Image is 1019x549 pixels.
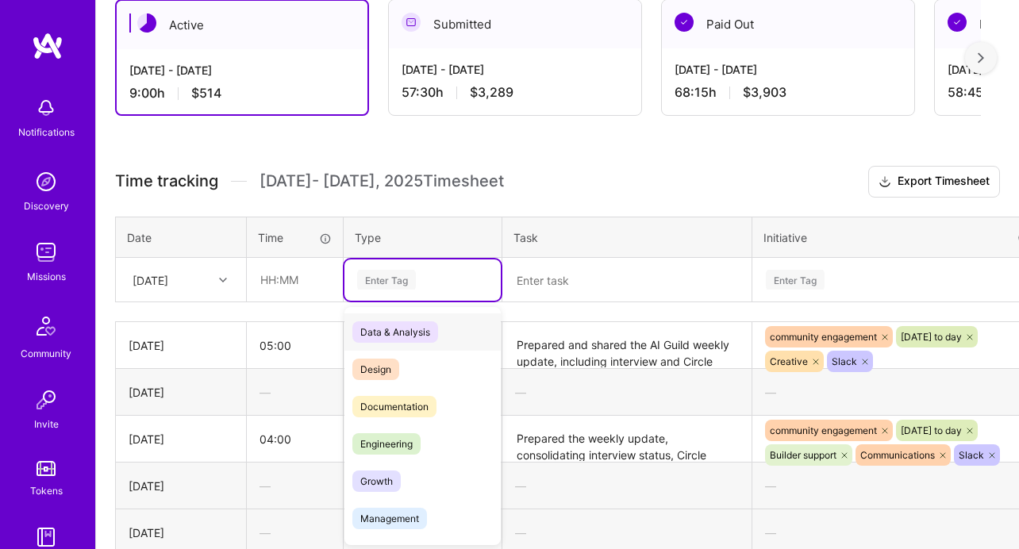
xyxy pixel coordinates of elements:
[248,259,342,301] input: HH:MM
[116,217,247,258] th: Date
[901,424,962,436] span: [DATE] to day
[868,166,1000,198] button: Export Timesheet
[129,62,355,79] div: [DATE] - [DATE]
[402,61,629,78] div: [DATE] - [DATE]
[770,424,877,436] span: community engagement
[352,396,436,417] span: Documentation
[502,217,752,258] th: Task
[675,13,694,32] img: Paid Out
[34,416,59,432] div: Invite
[30,384,62,416] img: Invite
[137,13,156,33] img: Active
[948,13,967,32] img: Paid Out
[352,359,399,380] span: Design
[832,355,857,367] span: Slack
[901,331,962,343] span: [DATE] to day
[743,84,786,101] span: $3,903
[978,52,984,63] img: right
[502,371,752,413] div: —
[27,268,66,285] div: Missions
[357,267,416,292] div: Enter Tag
[129,524,233,541] div: [DATE]
[352,508,427,529] span: Management
[504,417,750,461] textarea: Prepared the weekly update, consolidating interview status, Circle membership numbers, and upcomi...
[129,431,233,447] div: [DATE]
[247,371,343,413] div: —
[470,84,513,101] span: $3,289
[247,418,343,460] input: HH:MM
[502,465,752,507] div: —
[219,276,227,284] i: icon Chevron
[129,478,233,494] div: [DATE]
[258,229,332,246] div: Time
[129,384,233,401] div: [DATE]
[115,171,218,191] span: Time tracking
[860,449,935,461] span: Communications
[675,84,902,101] div: 68:15 h
[129,337,233,354] div: [DATE]
[133,271,168,288] div: [DATE]
[27,307,65,345] img: Community
[117,1,367,49] div: Active
[766,267,825,292] div: Enter Tag
[770,449,836,461] span: Builder support
[770,355,808,367] span: Creative
[247,465,343,507] div: —
[959,449,984,461] span: Slack
[260,171,504,191] span: [DATE] - [DATE] , 2025 Timesheet
[191,85,221,102] span: $514
[30,236,62,268] img: teamwork
[504,324,750,367] textarea: Prepared and shared the AI Guild weekly update, including interview and Circle status tracking. I...
[247,324,343,367] input: HH:MM
[24,198,69,214] div: Discovery
[30,166,62,198] img: discovery
[30,482,63,499] div: Tokens
[402,13,421,32] img: Submitted
[21,345,71,362] div: Community
[770,331,877,343] span: community engagement
[352,321,438,343] span: Data & Analysis
[879,174,891,190] i: icon Download
[675,61,902,78] div: [DATE] - [DATE]
[32,32,63,60] img: logo
[30,92,62,124] img: bell
[129,85,355,102] div: 9:00 h
[18,124,75,140] div: Notifications
[344,217,502,258] th: Type
[352,433,421,455] span: Engineering
[352,470,401,492] span: Growth
[37,461,56,476] img: tokens
[402,84,629,101] div: 57:30 h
